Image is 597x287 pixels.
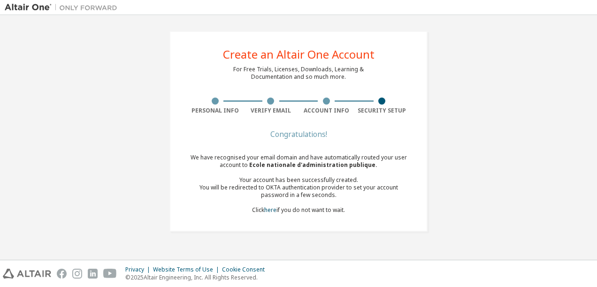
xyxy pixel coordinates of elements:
div: Privacy [125,266,153,273]
div: For Free Trials, Licenses, Downloads, Learning & Documentation and so much more. [233,66,364,81]
a: here [264,206,276,214]
img: Altair One [5,3,122,12]
img: linkedin.svg [88,269,98,279]
div: Cookie Consent [222,266,270,273]
img: facebook.svg [57,269,67,279]
img: altair_logo.svg [3,269,51,279]
img: instagram.svg [72,269,82,279]
span: Ecole nationale d'administration publique . [249,161,377,169]
div: You will be redirected to OKTA authentication provider to set your account password in a few seco... [187,184,410,199]
div: Personal Info [187,107,243,114]
div: Account Info [298,107,354,114]
div: Verify Email [243,107,299,114]
div: Your account has been successfully created. [187,176,410,184]
div: Congratulations! [187,131,410,137]
div: Create an Altair One Account [223,49,375,60]
p: © 2025 Altair Engineering, Inc. All Rights Reserved. [125,273,270,281]
div: Website Terms of Use [153,266,222,273]
div: We have recognised your email domain and have automatically routed your user account to Click if ... [187,154,410,214]
div: Security Setup [354,107,410,114]
img: youtube.svg [103,269,117,279]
